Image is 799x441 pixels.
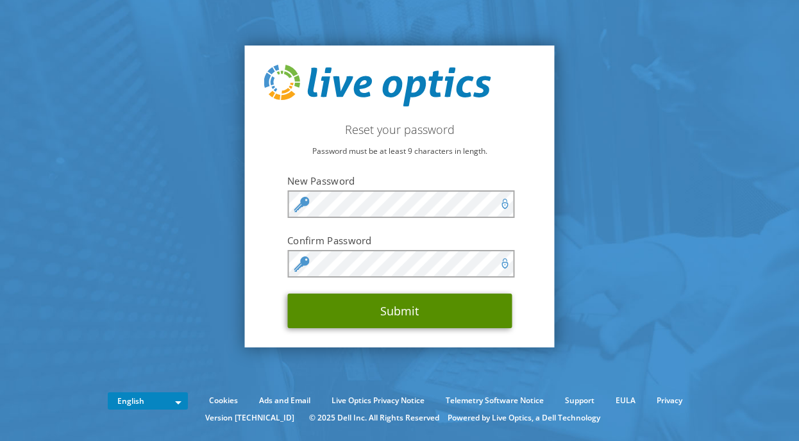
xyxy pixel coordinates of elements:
a: Telemetry Software Notice [436,394,553,408]
a: Ads and Email [249,394,320,408]
a: EULA [606,394,645,408]
button: Submit [287,294,512,328]
a: Privacy [647,394,692,408]
li: © 2025 Dell Inc. All Rights Reserved [303,411,446,425]
img: live_optics_svg.svg [264,65,491,107]
a: Cookies [199,394,248,408]
label: New Password [287,174,512,187]
a: Support [555,394,604,408]
h2: Reset your password [264,122,535,137]
li: Version [TECHNICAL_ID] [199,411,301,425]
label: Confirm Password [287,234,512,247]
a: Live Optics Privacy Notice [322,394,434,408]
li: Powered by Live Optics, a Dell Technology [448,411,600,425]
p: Password must be at least 9 characters in length. [264,144,535,158]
